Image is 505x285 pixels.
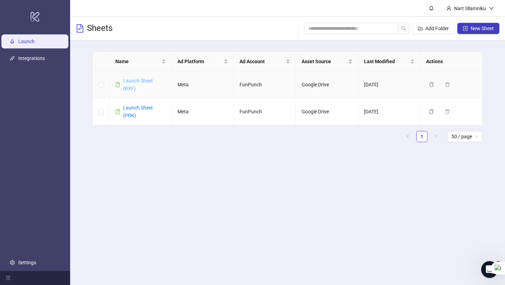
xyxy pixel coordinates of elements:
[496,261,501,267] span: 4
[296,71,358,98] td: Google Drive
[429,109,434,114] span: copy
[18,260,36,265] a: Settings
[430,131,442,142] li: Next Page
[425,26,449,31] span: Add Folder
[445,82,450,87] span: delete
[402,131,413,142] button: left
[240,58,284,65] span: Ad Account
[446,6,451,11] span: user
[451,131,478,142] span: 50 / page
[296,98,358,125] td: Google Drive
[115,109,120,114] span: file
[123,105,153,118] a: Launch Sheet (PRK)
[115,58,160,65] span: Name
[451,5,489,12] div: Nart Sllamniku
[172,71,234,98] td: Meta
[172,52,234,71] th: Ad Platform
[87,23,113,34] h3: Sheets
[429,6,434,11] span: bell
[123,78,153,91] a: Launch Sheet (BXF)
[6,276,11,280] span: menu-fold
[358,71,420,98] td: [DATE]
[76,24,84,33] span: file-text
[429,82,434,87] span: copy
[420,52,483,71] th: Actions
[358,98,420,125] td: [DATE]
[234,98,296,125] td: FunPunch
[358,52,420,71] th: Last Modified
[172,98,234,125] td: Meta
[447,131,483,142] div: Page Size
[471,26,494,31] span: New Sheet
[302,58,346,65] span: Asset Source
[177,58,222,65] span: Ad Platform
[364,58,409,65] span: Last Modified
[296,52,358,71] th: Asset Source
[463,26,468,31] span: plus-square
[434,134,438,138] span: right
[406,134,410,138] span: left
[412,23,454,34] button: Add Folder
[445,109,450,114] span: delete
[18,39,35,44] a: Launch
[234,71,296,98] td: FunPunch
[401,26,406,31] span: search
[489,6,494,11] span: down
[418,26,423,31] span: folder-add
[457,23,499,34] button: New Sheet
[18,55,45,61] a: Integrations
[234,52,296,71] th: Ad Account
[110,52,172,71] th: Name
[115,82,120,87] span: file
[430,131,442,142] button: right
[402,131,413,142] li: Previous Page
[417,131,427,142] a: 1
[481,261,498,278] iframe: Intercom live chat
